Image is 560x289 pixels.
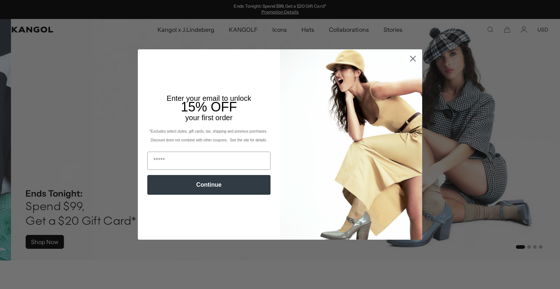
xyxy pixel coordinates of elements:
[147,175,271,195] button: Continue
[167,94,251,102] span: Enter your email to unlock
[149,129,268,142] span: *Excludes select styles, gift cards, tax, shipping and previous purchases. Discount does not comb...
[407,52,419,65] button: Close dialog
[185,114,232,122] span: your first order
[147,152,271,170] input: Email
[181,99,237,114] span: 15% OFF
[280,49,422,239] img: 93be19ad-e773-4382-80b9-c9d740c9197f.jpeg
